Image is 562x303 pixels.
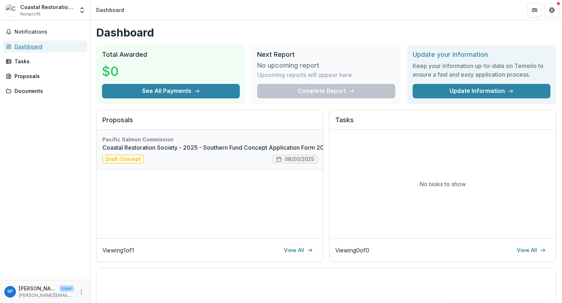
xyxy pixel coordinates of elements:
[19,292,74,299] p: [PERSON_NAME][EMAIL_ADDRESS][DOMAIN_NAME]
[20,11,41,17] span: Nonprofit
[102,84,240,98] button: See All Payments
[3,55,87,67] a: Tasks
[7,289,13,294] div: Sandy Pike
[3,26,87,38] button: Notifications
[102,116,317,130] h2: Proposals
[59,285,74,292] p: User
[14,72,81,80] div: Proposals
[335,246,369,255] p: Viewing 0 of 0
[280,244,317,256] a: View All
[19,285,56,292] p: [PERSON_NAME]
[3,40,87,52] a: Dashboard
[3,85,87,97] a: Documents
[102,143,331,152] a: Coastal Restoration Society - 2025 - Southern Fund Concept Application Form 2026
[93,5,127,15] nav: breadcrumb
[14,43,81,50] div: Dashboard
[96,6,124,14] div: Dashboard
[14,57,81,65] div: Tasks
[20,3,74,11] div: Coastal Restoration Society
[413,61,550,79] h3: Keep your information up-to-date on Temelio to ensure a fast and easy application process.
[14,87,81,95] div: Documents
[77,3,87,17] button: Open entity switcher
[335,116,550,130] h2: Tasks
[77,287,86,296] button: More
[257,61,319,69] h3: No upcoming report
[257,51,395,59] h2: Next Report
[96,26,556,39] h1: Dashboard
[413,51,550,59] h2: Update your information
[545,3,559,17] button: Get Help
[102,51,240,59] h2: Total Awarded
[257,71,353,79] p: Upcoming reports will appear here.
[14,29,84,35] span: Notifications
[512,244,550,256] a: View All
[6,4,17,16] img: Coastal Restoration Society
[102,61,156,81] h3: $0
[527,3,542,17] button: Partners
[102,246,134,255] p: Viewing 1 of 1
[3,70,87,82] a: Proposals
[413,84,550,98] a: Update Information
[420,180,466,188] p: No tasks to show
